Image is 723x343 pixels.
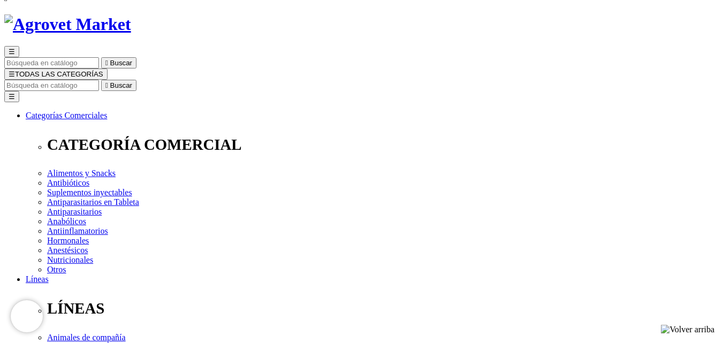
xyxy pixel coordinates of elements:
p: CATEGORÍA COMERCIAL [47,136,719,154]
i:  [105,59,108,67]
p: LÍNEAS [47,300,719,317]
iframe: Brevo live chat [11,300,43,332]
span: Buscar [110,59,132,67]
i:  [105,81,108,89]
a: Categorías Comerciales [26,111,107,120]
a: Suplementos inyectables [47,188,132,197]
a: Animales de compañía [47,333,126,342]
span: ☰ [9,48,15,56]
span: ☰ [9,70,15,78]
button: ☰ [4,91,19,102]
a: Hormonales [47,236,89,245]
input: Buscar [4,57,99,68]
span: Buscar [110,81,132,89]
button:  Buscar [101,80,136,91]
button:  Buscar [101,57,136,68]
a: Anestésicos [47,246,88,255]
a: Alimentos y Snacks [47,169,116,178]
button: ☰TODAS LAS CATEGORÍAS [4,68,108,80]
a: Líneas [26,275,49,284]
button: ☰ [4,46,19,57]
a: Nutricionales [47,255,93,264]
img: Volver arriba [661,325,714,334]
a: Otros [47,265,66,274]
img: Agrovet Market [4,14,131,34]
a: Antiparasitarios [47,207,102,216]
a: Antibióticos [47,178,89,187]
a: Antiparasitarios en Tableta [47,197,139,207]
a: Antiinflamatorios [47,226,108,235]
a: Anabólicos [47,217,86,226]
input: Buscar [4,80,99,91]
